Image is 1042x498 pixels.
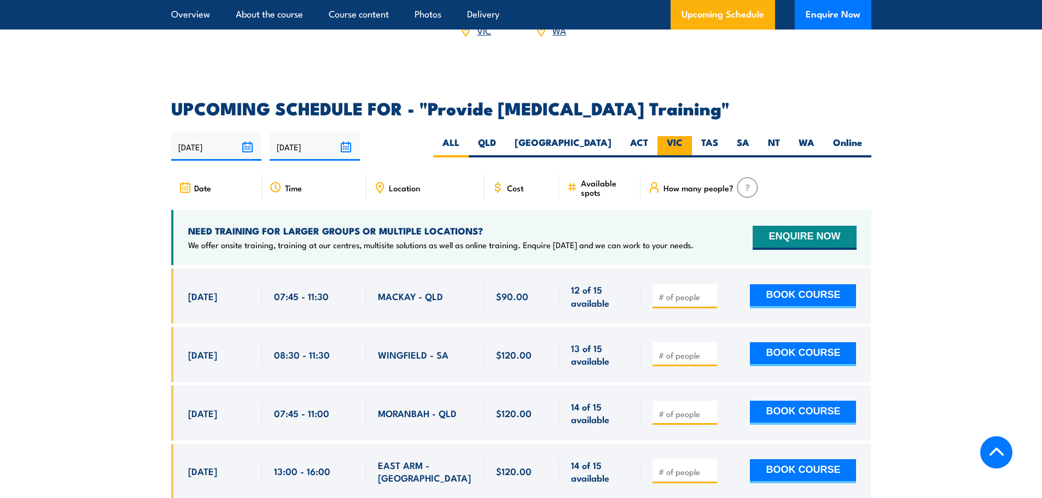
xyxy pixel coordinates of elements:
button: BOOK COURSE [750,284,856,308]
span: $120.00 [496,407,532,419]
a: VIC [477,24,491,37]
label: TAS [692,136,727,157]
span: [DATE] [188,348,217,361]
input: # of people [659,466,713,477]
button: BOOK COURSE [750,459,856,483]
button: BOOK COURSE [750,342,856,366]
span: 14 of 15 available [571,459,628,484]
input: # of people [659,350,713,361]
h4: NEED TRAINING FOR LARGER GROUPS OR MULTIPLE LOCATIONS? [188,225,694,237]
p: We offer onsite training, training at our centres, multisite solutions as well as online training... [188,239,694,250]
span: How many people? [663,183,734,192]
button: BOOK COURSE [750,401,856,425]
span: MACKAY - QLD [378,290,443,302]
span: [DATE] [188,465,217,477]
a: WA [552,24,566,37]
span: 12 of 15 available [571,283,628,309]
label: WA [789,136,824,157]
span: 08:30 - 11:30 [274,348,330,361]
input: To date [270,133,360,161]
span: MORANBAH - QLD [378,407,457,419]
button: ENQUIRE NOW [753,226,856,250]
label: ACT [621,136,657,157]
span: Time [285,183,302,192]
input: # of people [659,291,713,302]
label: NT [759,136,789,157]
label: QLD [469,136,505,157]
span: Cost [507,183,523,192]
h2: UPCOMING SCHEDULE FOR - "Provide [MEDICAL_DATA] Training" [171,100,871,115]
span: 13 of 15 available [571,342,628,367]
span: 07:45 - 11:30 [274,290,329,302]
span: [DATE] [188,407,217,419]
label: ALL [433,136,469,157]
label: Online [824,136,871,157]
label: VIC [657,136,692,157]
label: SA [727,136,759,157]
span: EAST ARM - [GEOGRAPHIC_DATA] [378,459,472,484]
span: $90.00 [496,290,528,302]
input: # of people [659,408,713,419]
span: Date [194,183,211,192]
span: 14 of 15 available [571,400,628,426]
span: $120.00 [496,348,532,361]
span: Available spots [581,178,633,197]
span: 07:45 - 11:00 [274,407,329,419]
span: [DATE] [188,290,217,302]
span: Location [389,183,420,192]
span: WINGFIELD - SA [378,348,449,361]
span: $120.00 [496,465,532,477]
label: [GEOGRAPHIC_DATA] [505,136,621,157]
input: From date [171,133,261,161]
span: 13:00 - 16:00 [274,465,330,477]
